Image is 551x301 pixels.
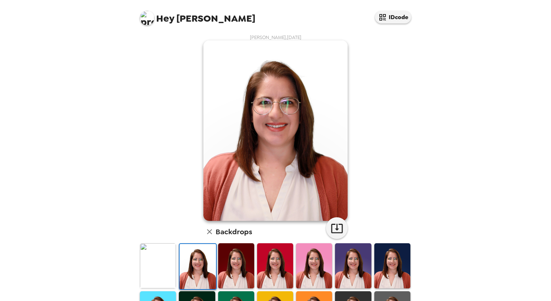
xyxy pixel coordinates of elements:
[140,7,255,23] span: [PERSON_NAME]
[375,11,411,23] button: IDcode
[140,11,154,25] img: profile pic
[156,12,174,25] span: Hey
[216,226,252,237] h6: Backdrops
[250,34,301,40] span: [PERSON_NAME] , [DATE]
[203,40,348,221] img: user
[140,243,176,288] img: Original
